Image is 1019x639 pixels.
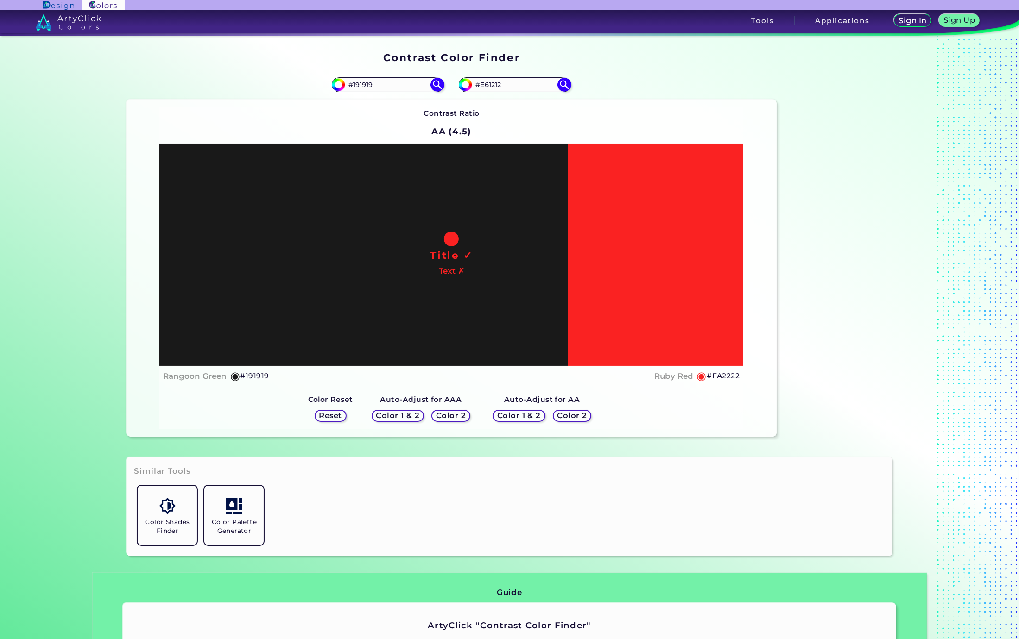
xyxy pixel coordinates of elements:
img: logo_artyclick_colors_white.svg [36,14,101,31]
h3: Tools [751,17,774,24]
a: Color Palette Generator [201,482,267,549]
a: Sign In [896,15,930,26]
strong: Color Reset [308,395,353,404]
input: type color 2.. [472,79,558,91]
h4: Text ✗ [439,264,464,278]
h5: Color 1 & 2 [499,412,538,419]
h5: Color 2 [437,412,464,419]
h5: Color Palette Generator [208,518,260,535]
h1: Contrast Color Finder [383,50,520,64]
img: icon search [430,78,444,92]
h3: Guide [497,587,522,598]
h2: AA (4.5) [427,121,476,142]
input: type color 1.. [345,79,431,91]
h5: Color 2 [558,412,585,419]
h5: Color 1 & 2 [378,412,418,419]
h5: Color Shades Finder [141,518,193,535]
h3: Applications [816,17,870,24]
strong: Contrast Ratio [424,109,480,118]
strong: Auto-Adjust for AA [504,395,580,404]
h5: Sign Up [945,17,974,24]
h5: ◉ [696,370,707,382]
h5: #FA2222 [707,370,740,382]
img: ArtyClick Design logo [43,1,74,10]
img: icon search [557,78,571,92]
h3: Similar Tools [134,466,190,477]
h2: ArtyClick "Contrast Color Finder" [276,620,743,632]
h5: Reset [320,412,341,419]
strong: Auto-Adjust for AAA [380,395,462,404]
h1: Title ✓ [430,248,473,262]
a: Sign Up [941,15,978,26]
a: Color Shades Finder [134,482,201,549]
h4: Ruby Red [654,370,693,383]
img: icon_color_shades.svg [159,498,176,514]
h5: ◉ [230,370,241,382]
img: icon_col_pal_col.svg [226,498,242,514]
h5: #191919 [240,370,269,382]
h4: Rangoon Green [163,370,227,383]
h5: Sign In [900,17,925,24]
